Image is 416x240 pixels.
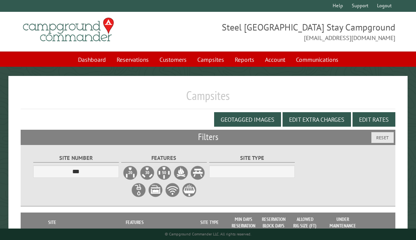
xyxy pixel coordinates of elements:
label: Features [121,154,207,163]
th: Allowed Rig Size (ft) [289,213,321,232]
small: © Campground Commander LLC. All rights reserved. [165,232,251,237]
th: Under Maintenance [321,213,364,232]
label: Water Hookup [131,182,146,198]
a: Dashboard [73,52,110,67]
th: Features [80,213,190,232]
button: Geotagged Images [214,112,281,127]
label: Grill [182,182,197,198]
label: Site Type [209,154,295,163]
h2: Filters [21,130,395,144]
th: Site [24,213,80,232]
th: Site Type [190,213,229,232]
img: Campground Commander [21,15,116,45]
a: Communications [291,52,343,67]
a: Account [260,52,290,67]
label: 50A Electrical Hookup [156,165,172,180]
label: Sewer Hookup [148,182,163,198]
button: Edit Extra Charges [283,112,351,127]
label: Picnic Table [190,165,205,180]
button: Reset [371,132,394,143]
label: 20A Electrical Hookup [123,165,138,180]
span: Steel [GEOGRAPHIC_DATA] Stay Campground [EMAIL_ADDRESS][DOMAIN_NAME] [208,21,395,42]
a: Customers [155,52,191,67]
button: Edit Rates [353,112,395,127]
a: Reservations [112,52,153,67]
h1: Campsites [21,88,395,109]
a: Reports [230,52,259,67]
a: Campsites [193,52,229,67]
label: Site Number [33,154,119,163]
th: Reservation Block Days [258,213,289,232]
th: Min Days Reservation [229,213,259,232]
label: 30A Electrical Hookup [140,165,155,180]
label: Firepit [173,165,188,180]
label: WiFi Service [165,182,180,198]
